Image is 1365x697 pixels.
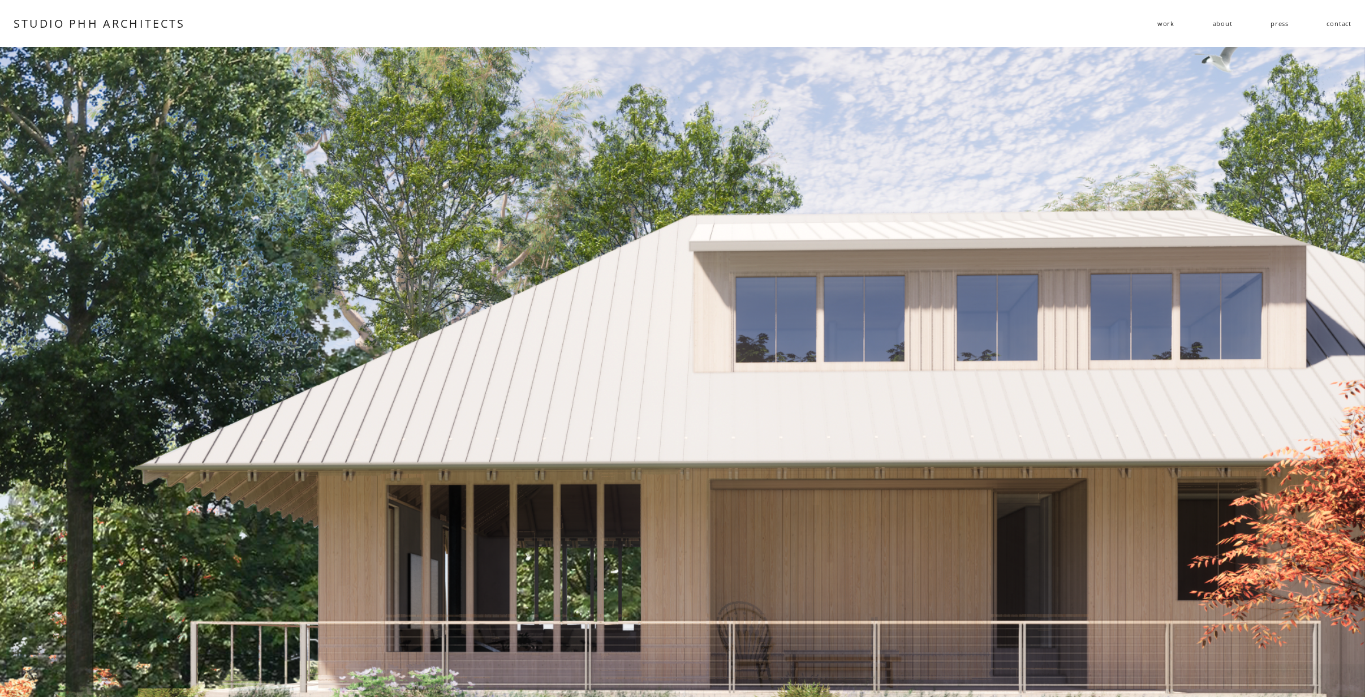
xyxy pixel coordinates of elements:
[1157,15,1174,32] a: folder dropdown
[1327,15,1351,32] a: contact
[1157,16,1174,32] span: work
[1213,15,1233,32] a: about
[14,16,186,31] a: STUDIO PHH ARCHITECTS
[1271,15,1289,32] a: press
